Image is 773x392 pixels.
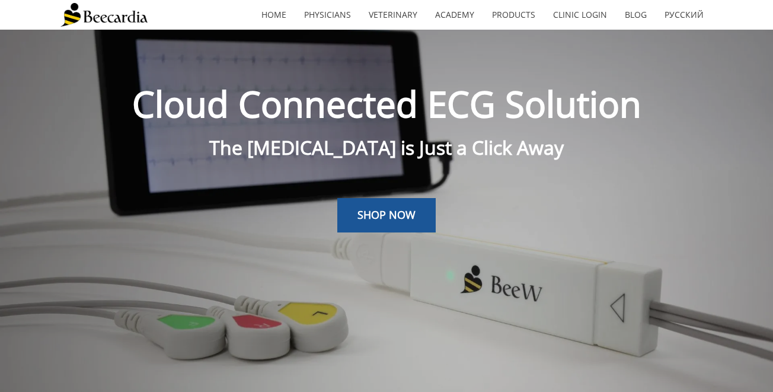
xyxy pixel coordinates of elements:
[426,1,483,28] a: Academy
[132,79,641,128] span: Cloud Connected ECG Solution
[60,3,148,27] img: Beecardia
[337,198,436,232] a: SHOP NOW
[656,1,713,28] a: Русский
[544,1,616,28] a: Clinic Login
[616,1,656,28] a: Blog
[357,208,416,222] span: SHOP NOW
[360,1,426,28] a: Veterinary
[209,135,564,160] span: The [MEDICAL_DATA] is Just a Click Away
[483,1,544,28] a: Products
[295,1,360,28] a: Physicians
[253,1,295,28] a: home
